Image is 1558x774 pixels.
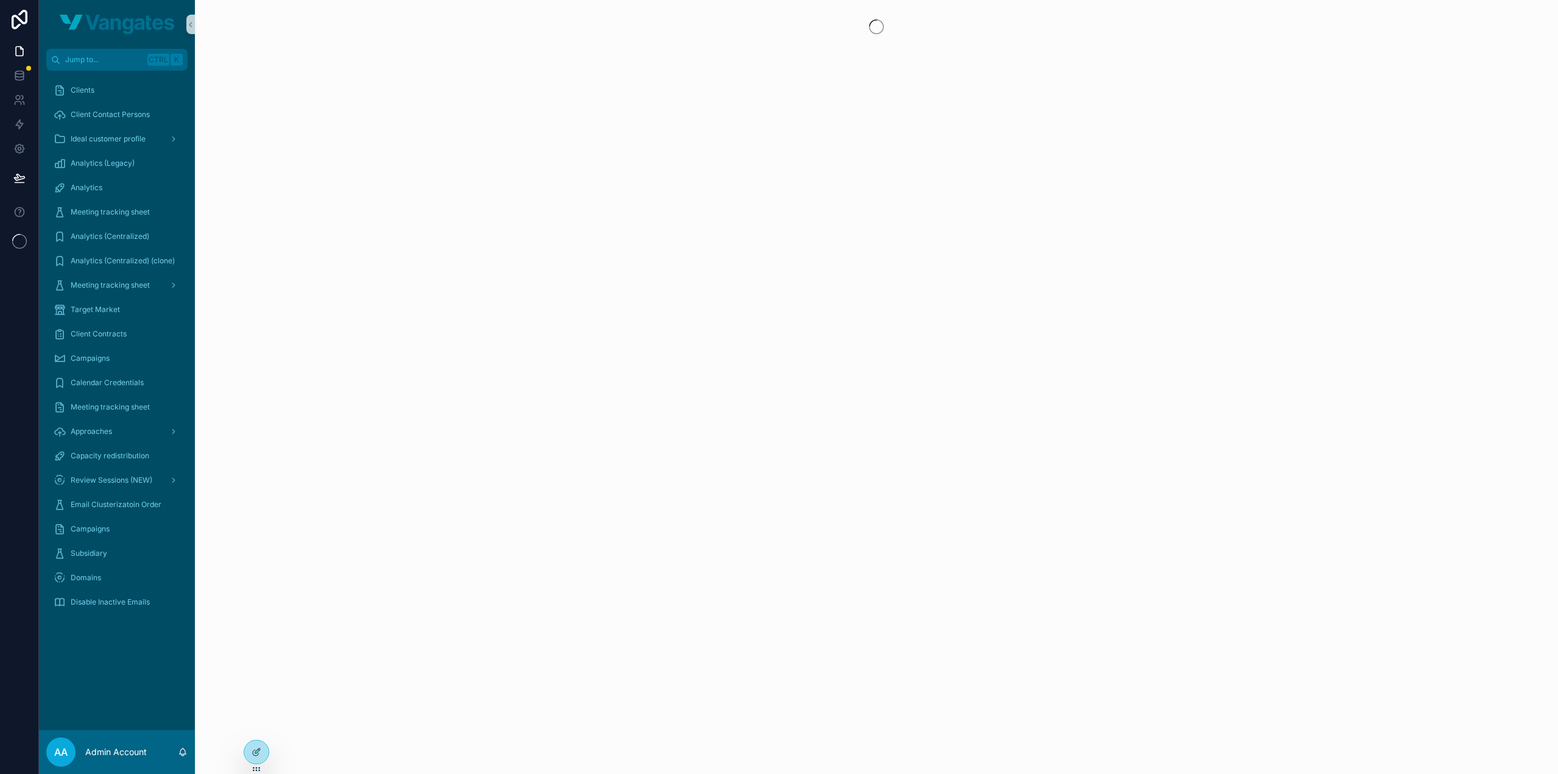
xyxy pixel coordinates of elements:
[71,597,150,607] span: Disable Inactive Emails
[71,207,150,217] span: Meeting tracking sheet
[46,323,188,345] a: Client Contracts
[46,104,188,126] a: Client Contact Persons
[172,55,182,65] span: K
[46,347,188,369] a: Campaigns
[46,396,188,418] a: Meeting tracking sheet
[71,329,127,339] span: Client Contracts
[46,591,188,613] a: Disable Inactive Emails
[46,494,188,516] a: Email Clusterizatoin Order
[71,402,150,412] span: Meeting tracking sheet
[46,372,188,394] a: Calendar Credentials
[46,128,188,150] a: Ideal customer profile
[71,256,175,266] span: Analytics (Centralized) (clone)
[46,445,188,467] a: Capacity redistribution
[71,451,149,461] span: Capacity redistribution
[46,250,188,272] a: Analytics (Centralized) (clone)
[71,524,110,534] span: Campaigns
[71,378,144,388] span: Calendar Credentials
[71,280,150,290] span: Meeting tracking sheet
[71,549,107,558] span: Subsidiary
[71,500,161,509] span: Email Clusterizatoin Order
[71,305,120,314] span: Target Market
[71,183,102,193] span: Analytics
[46,567,188,589] a: Domains
[39,71,195,629] div: scrollable content
[85,746,147,758] p: Admin Account
[46,79,188,101] a: Clients
[71,475,152,485] span: Review Sessions (NEW)
[46,518,188,540] a: Campaigns
[46,49,188,71] button: Jump to...CtrlK
[46,152,188,174] a: Analytics (Legacy)
[71,573,101,583] span: Domains
[46,421,188,442] a: Approaches
[46,177,188,199] a: Analytics
[71,158,135,168] span: Analytics (Legacy)
[46,299,188,321] a: Target Market
[46,225,188,247] a: Analytics (Centralized)
[60,15,174,34] img: App logo
[71,353,110,363] span: Campaigns
[71,85,94,95] span: Clients
[46,542,188,564] a: Subsidiary
[46,469,188,491] a: Review Sessions (NEW)
[54,745,68,759] span: AA
[65,55,143,65] span: Jump to...
[71,110,150,119] span: Client Contact Persons
[71,427,112,436] span: Approaches
[46,274,188,296] a: Meeting tracking sheet
[46,201,188,223] a: Meeting tracking sheet
[71,232,149,241] span: Analytics (Centralized)
[71,134,146,144] span: Ideal customer profile
[147,54,169,66] span: Ctrl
